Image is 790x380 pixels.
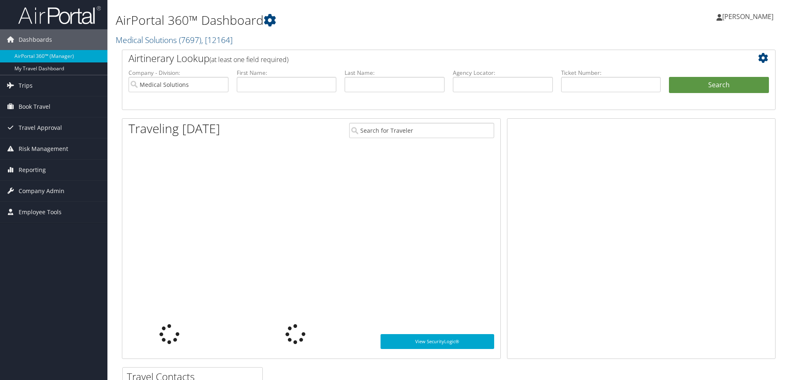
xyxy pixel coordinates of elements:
[179,34,201,45] span: ( 7697 )
[722,12,773,21] span: [PERSON_NAME]
[716,4,782,29] a: [PERSON_NAME]
[381,334,494,349] a: View SecurityLogic®
[669,77,769,93] button: Search
[561,69,661,77] label: Ticket Number:
[116,34,233,45] a: Medical Solutions
[349,123,494,138] input: Search for Traveler
[128,120,220,137] h1: Traveling [DATE]
[345,69,445,77] label: Last Name:
[209,55,288,64] span: (at least one field required)
[19,139,68,159] span: Risk Management
[128,69,228,77] label: Company - Division:
[19,75,33,96] span: Trips
[237,69,337,77] label: First Name:
[201,34,233,45] span: , [ 12164 ]
[128,51,714,65] h2: Airtinerary Lookup
[19,96,50,117] span: Book Travel
[19,117,62,138] span: Travel Approval
[453,69,553,77] label: Agency Locator:
[19,29,52,50] span: Dashboards
[116,12,560,29] h1: AirPortal 360™ Dashboard
[19,160,46,180] span: Reporting
[19,202,62,222] span: Employee Tools
[18,5,101,25] img: airportal-logo.png
[19,181,64,201] span: Company Admin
